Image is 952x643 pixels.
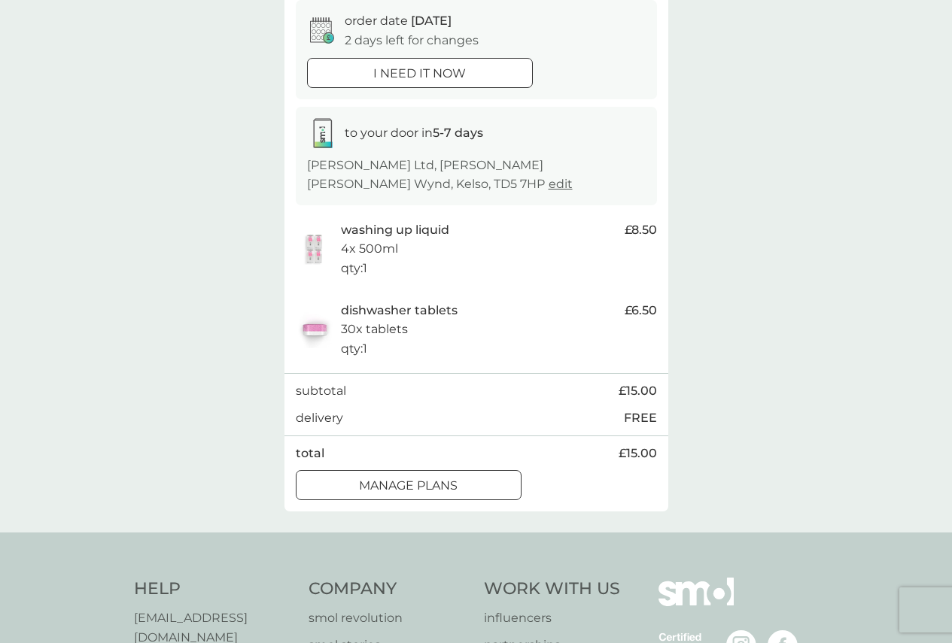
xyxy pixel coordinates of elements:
p: 2 days left for changes [345,31,479,50]
p: qty : 1 [341,339,367,359]
p: total [296,444,324,463]
p: manage plans [359,476,458,496]
span: £6.50 [625,301,657,320]
p: i need it now [373,64,466,83]
a: edit [549,177,573,191]
span: £15.00 [619,381,657,401]
button: manage plans [296,470,522,500]
h4: Help [134,578,294,601]
p: [PERSON_NAME] Ltd, [PERSON_NAME] [PERSON_NAME] Wynd, Kelso, TD5 7HP [307,156,646,194]
span: £8.50 [625,220,657,240]
span: £15.00 [619,444,657,463]
p: qty : 1 [341,259,367,278]
p: delivery [296,408,343,428]
h4: Work With Us [484,578,620,601]
p: 4x 500ml [341,239,398,259]
span: [DATE] [411,14,452,28]
strong: 5-7 days [433,126,483,140]
a: influencers [484,608,620,628]
p: subtotal [296,381,346,401]
a: smol revolution [309,608,469,628]
p: order date [345,11,452,31]
p: dishwasher tablets [341,301,458,320]
img: smol [658,578,734,629]
p: 30x tablets [341,320,408,339]
span: to your door in [345,126,483,140]
button: i need it now [307,58,533,88]
p: washing up liquid [341,220,449,240]
p: FREE [624,408,657,428]
h4: Company [309,578,469,601]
